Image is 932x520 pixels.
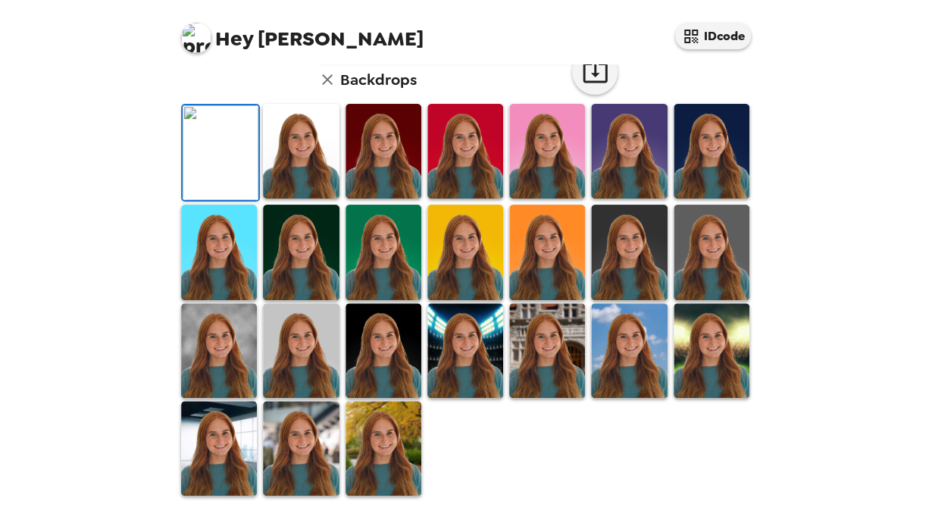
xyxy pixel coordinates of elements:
h6: Backdrops [340,67,417,92]
img: profile pic [181,23,211,53]
button: IDcode [675,23,751,49]
span: [PERSON_NAME] [181,15,424,49]
span: Hey [215,25,253,52]
img: Original [183,105,258,200]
